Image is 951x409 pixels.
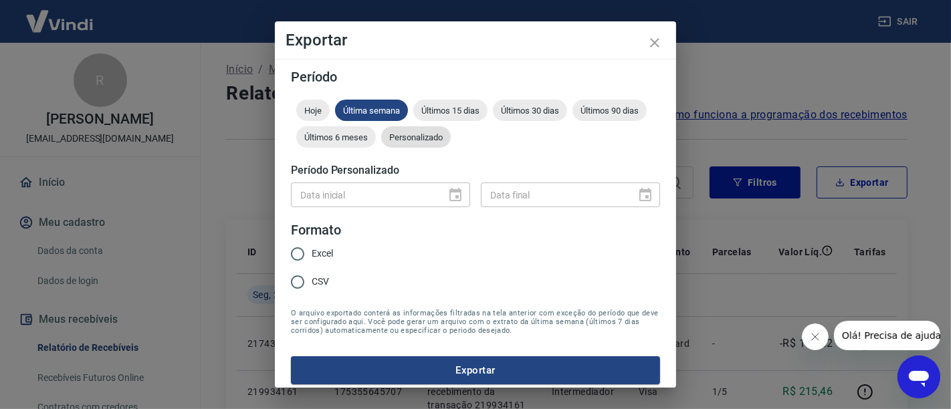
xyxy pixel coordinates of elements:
iframe: Mensagem da empresa [834,321,940,350]
h5: Período Personalizado [291,164,660,177]
span: CSV [312,275,329,289]
span: Excel [312,247,333,261]
span: Hoje [296,106,330,116]
button: close [639,27,671,59]
h4: Exportar [286,32,665,48]
legend: Formato [291,221,341,240]
div: Últimos 30 dias [493,100,567,121]
div: Última semana [335,100,408,121]
input: DD/MM/YYYY [291,182,437,207]
span: Personalizado [381,132,451,142]
span: Última semana [335,106,408,116]
iframe: Fechar mensagem [802,323,829,350]
div: Personalizado [381,126,451,148]
span: Últimos 90 dias [572,106,647,116]
span: O arquivo exportado conterá as informações filtradas na tela anterior com exceção do período que ... [291,309,660,335]
div: Últimos 90 dias [572,100,647,121]
div: Hoje [296,100,330,121]
div: Últimos 6 meses [296,126,376,148]
button: Exportar [291,356,660,384]
span: Últimos 30 dias [493,106,567,116]
h5: Período [291,70,660,84]
iframe: Botão para abrir a janela de mensagens [897,356,940,398]
div: Últimos 15 dias [413,100,488,121]
input: DD/MM/YYYY [481,182,627,207]
span: Últimos 6 meses [296,132,376,142]
span: Olá! Precisa de ajuda? [8,9,112,20]
span: Últimos 15 dias [413,106,488,116]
